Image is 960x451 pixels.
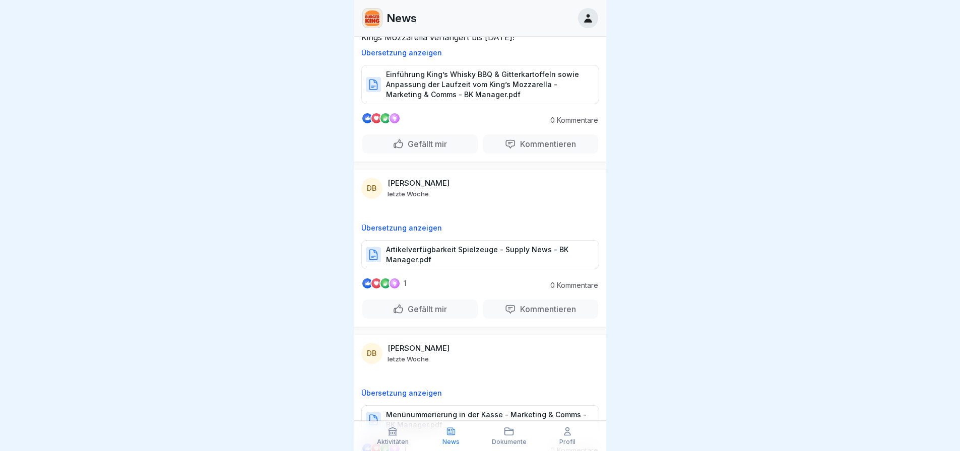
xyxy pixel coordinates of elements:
[361,178,382,199] div: DB
[361,419,599,429] a: Menünummerierung in der Kasse - Marketing & Comms - BK Manager.pdf
[386,245,589,265] p: Artikelverfügbarkeit Spielzeuge - Supply News - BK Manager.pdf
[442,438,460,445] p: News
[361,49,599,57] p: Übersetzung anzeigen
[361,343,382,364] div: DB
[363,9,382,28] img: w2f18lwxr3adf3talrpwf6id.png
[543,116,598,124] p: 0 Kommentare
[388,344,450,353] p: [PERSON_NAME]
[386,410,589,430] p: Menünummerierung in der Kasse - Marketing & Comms - BK Manager.pdf
[361,224,599,232] p: Übersetzung anzeigen
[387,12,417,25] p: News
[361,254,599,264] a: Artikelverfügbarkeit Spielzeuge - Supply News - BK Manager.pdf
[388,355,429,363] p: letzte Woche
[361,84,599,94] a: Einführung King’s Whisky BBQ & Gitterkartoffeln sowie Anpassung der Laufzeit vom King’s Mozzarell...
[404,279,406,287] p: 1
[388,190,429,198] p: letzte Woche
[516,139,576,149] p: Kommentieren
[404,139,447,149] p: Gefällt mir
[361,389,599,397] p: Übersetzung anzeigen
[386,69,589,100] p: Einführung King’s Whisky BBQ & Gitterkartoffeln sowie Anpassung der Laufzeit vom King’s Mozzarell...
[361,32,599,43] p: Kings Mozzarella verlängert bis [DATE]!
[377,438,409,445] p: Aktivitäten
[516,304,576,314] p: Kommentieren
[388,179,450,188] p: [PERSON_NAME]
[404,304,447,314] p: Gefällt mir
[492,438,527,445] p: Dokumente
[559,438,575,445] p: Profil
[543,281,598,289] p: 0 Kommentare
